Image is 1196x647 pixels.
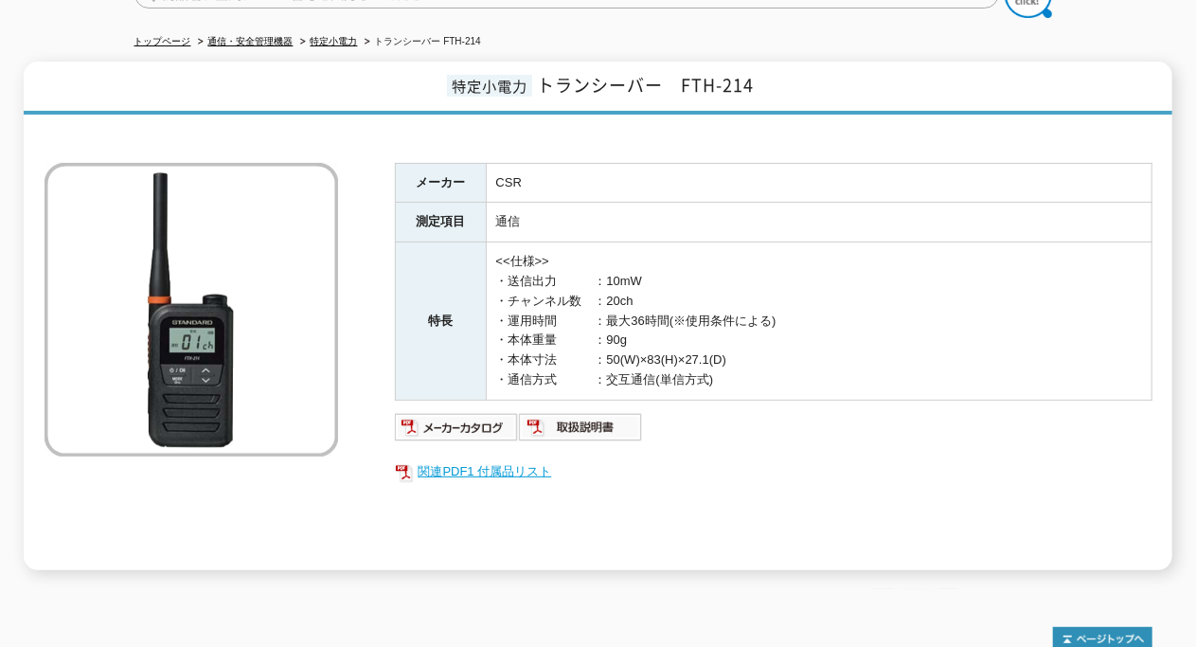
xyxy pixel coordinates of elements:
td: CSR [486,163,1151,203]
img: メーカーカタログ [395,412,519,442]
a: トップページ [134,36,191,46]
th: メーカー [395,163,486,203]
a: 特定小電力 [311,36,358,46]
a: 取扱説明書 [519,424,643,439]
a: 関連PDF1 付属品リスト [395,459,1152,484]
span: 特定小電力 [447,75,532,97]
img: 取扱説明書 [519,412,643,442]
th: 特長 [395,243,486,401]
img: トランシーバー FTH-214 [45,163,338,457]
a: 通信・安全管理機器 [208,36,294,46]
td: 通信 [486,203,1151,243]
span: トランシーバー FTH-214 [537,72,754,98]
td: <<仕様>> ・送信出力 ：10mW ・チャンネル数 ：20ch ・運用時間 ：最大36時間(※使用条件による) ・本体重量 ：90g ・本体寸法 ：50(W)×83(H)×27.1(D) ・通... [486,243,1151,401]
li: トランシーバー FTH-214 [361,32,481,52]
a: メーカーカタログ [395,424,519,439]
th: 測定項目 [395,203,486,243]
